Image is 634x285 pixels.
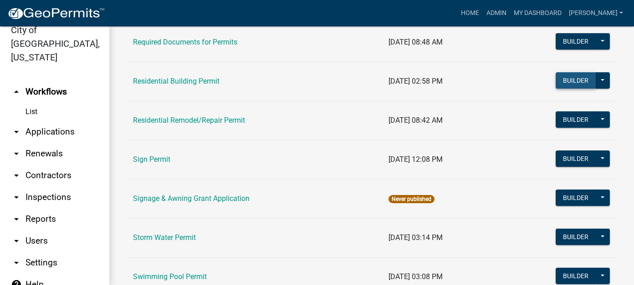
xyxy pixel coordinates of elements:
[11,235,22,246] i: arrow_drop_down
[556,72,596,89] button: Builder
[565,5,627,22] a: [PERSON_NAME]
[483,5,510,22] a: Admin
[556,33,596,50] button: Builder
[389,116,443,125] span: [DATE] 08:42 AM
[556,229,596,245] button: Builder
[133,116,245,125] a: Residential Remodel/Repair Permit
[389,195,435,203] span: Never published
[510,5,565,22] a: My Dashboard
[556,190,596,206] button: Builder
[389,77,443,85] span: [DATE] 02:58 PM
[11,148,22,159] i: arrow_drop_down
[457,5,483,22] a: Home
[11,214,22,225] i: arrow_drop_down
[11,192,22,203] i: arrow_drop_down
[133,38,237,46] a: Required Documents for Permits
[556,268,596,284] button: Builder
[389,272,443,281] span: [DATE] 03:08 PM
[556,150,596,167] button: Builder
[133,272,207,281] a: Swimming Pool Permit
[133,194,250,203] a: Signage & Awning Grant Application
[11,126,22,137] i: arrow_drop_down
[389,38,443,46] span: [DATE] 08:48 AM
[133,77,220,85] a: Residential Building Permit
[133,233,196,242] a: Storm Water Permit
[11,257,22,268] i: arrow_drop_down
[11,86,22,97] i: arrow_drop_up
[556,111,596,128] button: Builder
[11,170,22,181] i: arrow_drop_down
[389,155,443,164] span: [DATE] 12:08 PM
[389,233,443,242] span: [DATE] 03:14 PM
[133,155,170,164] a: Sign Permit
